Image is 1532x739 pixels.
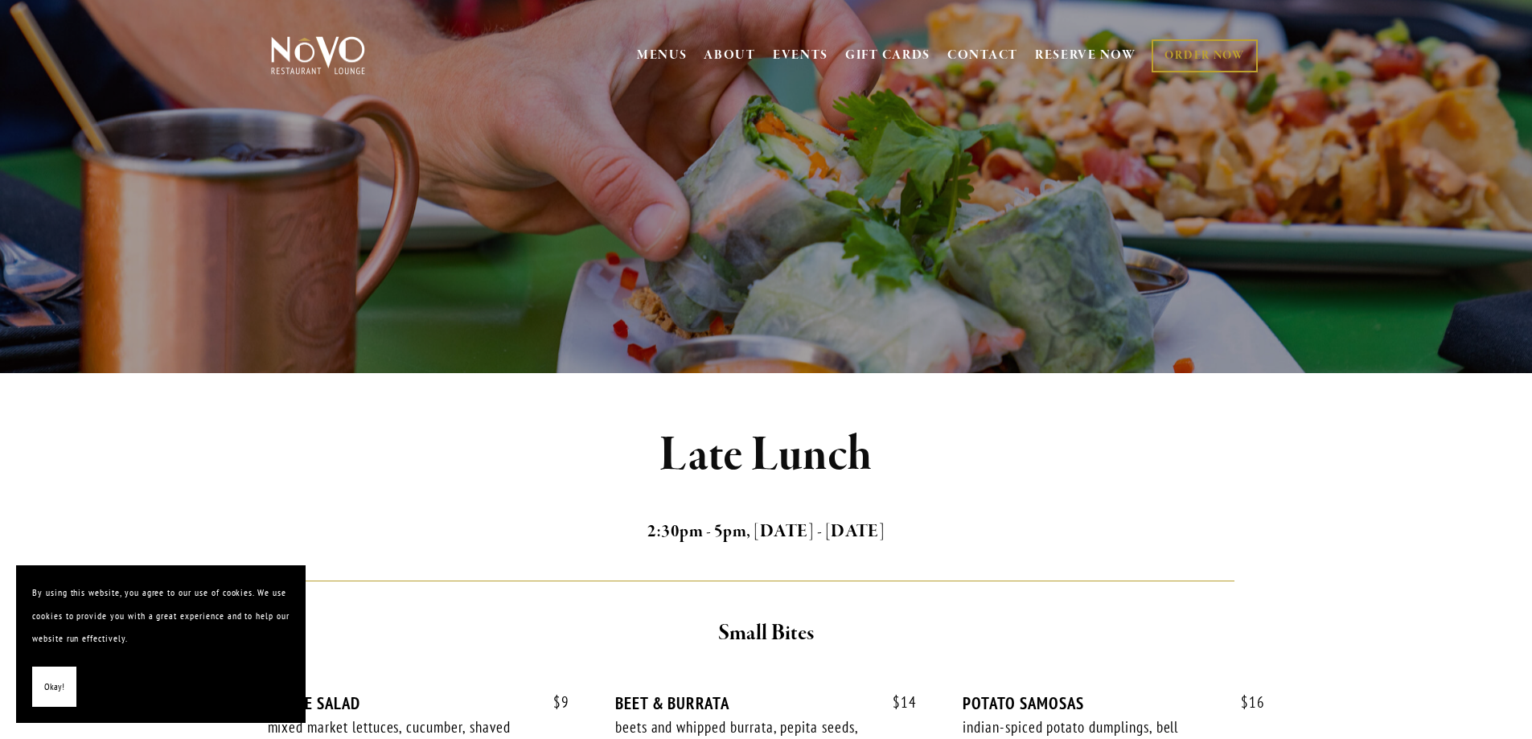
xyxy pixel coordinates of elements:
[947,40,1018,71] a: CONTACT
[1225,693,1265,712] span: 16
[16,565,306,723] section: Cookie banner
[32,581,290,651] p: By using this website, you agree to our use of cookies. We use cookies to provide you with a grea...
[718,619,814,647] strong: Small Bites
[845,40,930,71] a: GIFT CARDS
[44,675,64,699] span: Okay!
[32,667,76,708] button: Okay!
[1241,692,1249,712] span: $
[1035,40,1136,71] a: RESERVE NOW
[553,692,561,712] span: $
[615,693,917,713] div: BEET & BURRATA
[659,425,873,486] strong: Late Lunch
[268,693,569,713] div: HOUSE SALAD
[537,693,569,712] span: 9
[893,692,901,712] span: $
[704,47,756,64] a: ABOUT
[877,693,917,712] span: 14
[963,693,1264,713] div: POTATO SAMOSAS
[773,47,828,64] a: EVENTS
[1152,39,1257,72] a: ORDER NOW
[637,47,688,64] a: MENUS
[647,520,885,543] strong: 2:30pm - 5pm, [DATE] - [DATE]
[268,35,368,76] img: Novo Restaurant &amp; Lounge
